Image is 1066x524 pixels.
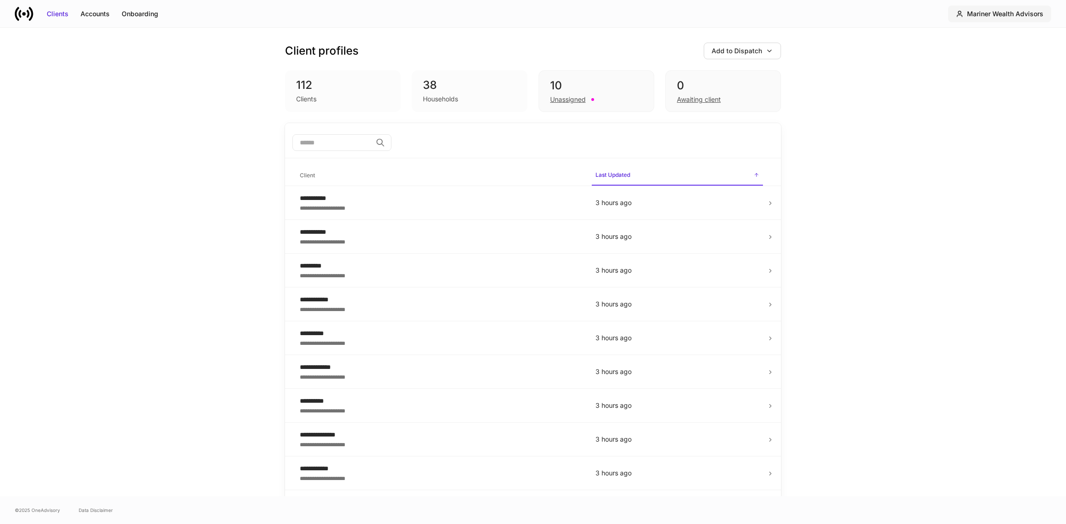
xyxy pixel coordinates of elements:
button: Onboarding [116,6,164,21]
button: Mariner Wealth Advisors [948,6,1051,22]
p: 3 hours ago [595,435,759,444]
button: Clients [41,6,74,21]
span: Client [296,166,584,185]
div: Households [423,94,458,104]
p: 3 hours ago [595,198,759,207]
p: 3 hours ago [595,367,759,376]
div: 10 [550,78,643,93]
div: Accounts [81,9,110,19]
div: Awaiting client [677,95,721,104]
h6: Client [300,171,315,180]
p: 3 hours ago [595,299,759,309]
p: 3 hours ago [595,333,759,343]
div: Onboarding [122,9,158,19]
p: 3 hours ago [595,232,759,241]
button: Add to Dispatch [704,43,781,59]
div: 0Awaiting client [665,70,781,112]
p: 3 hours ago [595,401,759,410]
div: 38 [423,78,516,93]
span: Last Updated [592,166,763,186]
div: Clients [296,94,316,104]
span: © 2025 OneAdvisory [15,506,60,514]
h6: Last Updated [595,170,630,179]
p: 3 hours ago [595,266,759,275]
div: Add to Dispatch [712,46,762,56]
div: Mariner Wealth Advisors [967,9,1043,19]
a: Data Disclaimer [79,506,113,514]
div: Unassigned [550,95,586,104]
div: 0 [677,78,769,93]
div: 112 [296,78,390,93]
button: Accounts [74,6,116,21]
h3: Client profiles [285,44,359,58]
p: 3 hours ago [595,468,759,478]
div: 10Unassigned [539,70,654,112]
div: Clients [47,9,68,19]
